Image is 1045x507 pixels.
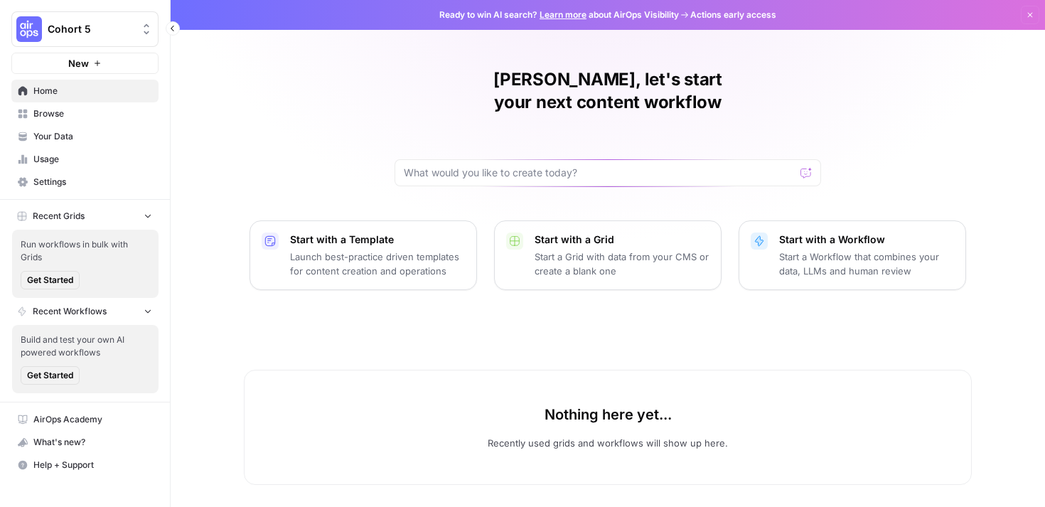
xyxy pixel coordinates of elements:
[535,250,709,278] p: Start a Grid with data from your CMS or create a blank one
[68,56,89,70] span: New
[33,210,85,223] span: Recent Grids
[33,85,152,97] span: Home
[779,233,954,247] p: Start with a Workflow
[11,80,159,102] a: Home
[11,301,159,322] button: Recent Workflows
[33,130,152,143] span: Your Data
[11,125,159,148] a: Your Data
[33,153,152,166] span: Usage
[439,9,679,21] span: Ready to win AI search? about AirOps Visibility
[739,220,966,290] button: Start with a WorkflowStart a Workflow that combines your data, LLMs and human review
[11,454,159,476] button: Help + Support
[395,68,821,114] h1: [PERSON_NAME], let's start your next content workflow
[11,408,159,431] a: AirOps Academy
[535,233,709,247] p: Start with a Grid
[779,250,954,278] p: Start a Workflow that combines your data, LLMs and human review
[33,176,152,188] span: Settings
[21,333,150,359] span: Build and test your own AI powered workflows
[16,16,42,42] img: Cohort 5 Logo
[11,11,159,47] button: Workspace: Cohort 5
[33,107,152,120] span: Browse
[21,238,150,264] span: Run workflows in bulk with Grids
[488,436,728,450] p: Recently used grids and workflows will show up here.
[545,405,672,425] p: Nothing here yet...
[21,271,80,289] button: Get Started
[11,171,159,193] a: Settings
[11,148,159,171] a: Usage
[21,366,80,385] button: Get Started
[290,233,465,247] p: Start with a Template
[540,9,586,20] a: Learn more
[33,305,107,318] span: Recent Workflows
[27,274,73,287] span: Get Started
[11,431,159,454] button: What's new?
[290,250,465,278] p: Launch best-practice driven templates for content creation and operations
[690,9,776,21] span: Actions early access
[48,22,134,36] span: Cohort 5
[27,369,73,382] span: Get Started
[494,220,722,290] button: Start with a GridStart a Grid with data from your CMS or create a blank one
[11,206,159,227] button: Recent Grids
[12,432,158,453] div: What's new?
[33,413,152,426] span: AirOps Academy
[11,53,159,74] button: New
[33,459,152,471] span: Help + Support
[250,220,477,290] button: Start with a TemplateLaunch best-practice driven templates for content creation and operations
[11,102,159,125] a: Browse
[404,166,795,180] input: What would you like to create today?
